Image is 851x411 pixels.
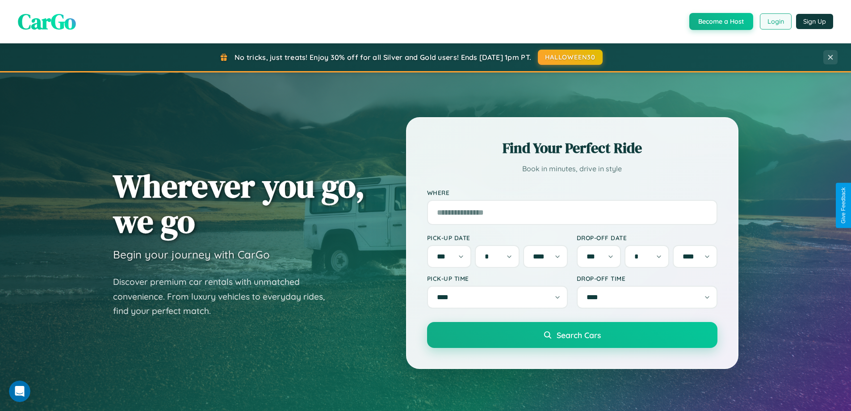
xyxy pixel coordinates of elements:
[427,189,717,196] label: Where
[557,330,601,340] span: Search Cars
[113,168,365,239] h1: Wherever you go, we go
[760,13,792,30] button: Login
[840,187,847,224] div: Give Feedback
[18,7,76,36] span: CarGo
[235,53,531,62] span: No tricks, just treats! Enjoy 30% off for all Silver and Gold users! Ends [DATE] 1pm PT.
[113,275,336,318] p: Discover premium car rentals with unmatched convenience. From luxury vehicles to everyday rides, ...
[427,162,717,175] p: Book in minutes, drive in style
[427,275,568,282] label: Pick-up Time
[113,248,270,261] h3: Begin your journey with CarGo
[796,14,833,29] button: Sign Up
[538,50,603,65] button: HALLOWEEN30
[9,381,30,402] iframe: Intercom live chat
[427,234,568,242] label: Pick-up Date
[689,13,753,30] button: Become a Host
[427,322,717,348] button: Search Cars
[577,275,717,282] label: Drop-off Time
[577,234,717,242] label: Drop-off Date
[427,138,717,158] h2: Find Your Perfect Ride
